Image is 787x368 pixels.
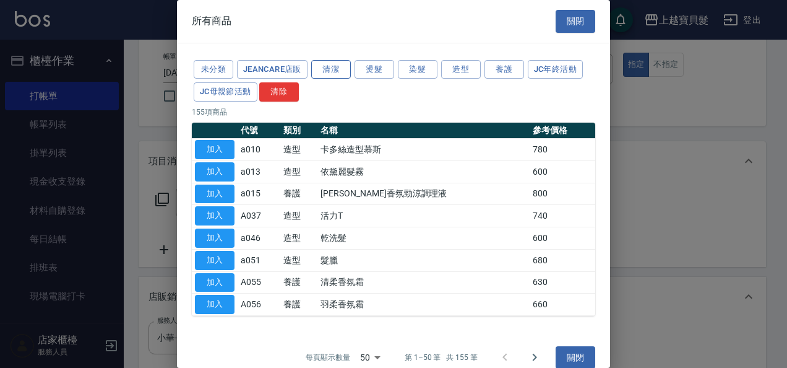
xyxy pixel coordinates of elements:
td: 髮臘 [317,249,530,271]
button: 造型 [441,60,481,79]
td: 活力T [317,205,530,227]
td: 依黛麗髮霧 [317,160,530,183]
td: 800 [530,183,595,205]
td: 卡多絲造型慕斯 [317,139,530,161]
td: 680 [530,249,595,271]
button: 加入 [195,295,234,314]
button: JeanCare店販 [237,60,307,79]
p: 155 項商品 [192,107,595,118]
td: 養護 [280,271,318,294]
td: a013 [238,160,280,183]
td: 740 [530,205,595,227]
td: A037 [238,205,280,227]
td: A055 [238,271,280,294]
th: 類別 [280,123,318,139]
button: 燙髮 [355,60,394,79]
td: 630 [530,271,595,294]
td: 造型 [280,160,318,183]
button: 清潔 [311,60,351,79]
button: 加入 [195,273,234,292]
td: 清柔香氛霜 [317,271,530,294]
td: a051 [238,249,280,271]
button: 關閉 [556,10,595,33]
td: 養護 [280,183,318,205]
td: 600 [530,160,595,183]
td: a015 [238,183,280,205]
td: A056 [238,294,280,316]
td: 造型 [280,139,318,161]
button: JC年終活動 [528,60,583,79]
button: 加入 [195,185,234,204]
p: 第 1–50 筆 共 155 筆 [405,352,478,363]
td: a046 [238,227,280,250]
button: 加入 [195,251,234,270]
button: 清除 [259,82,299,102]
td: 造型 [280,227,318,250]
p: 每頁顯示數量 [306,352,350,363]
td: a010 [238,139,280,161]
button: 加入 [195,140,234,159]
span: 所有商品 [192,15,231,27]
td: 造型 [280,249,318,271]
td: [PERSON_NAME]香氛勁涼調理液 [317,183,530,205]
button: JC母親節活動 [194,82,257,102]
td: 780 [530,139,595,161]
button: 養護 [484,60,524,79]
td: 羽柔香氛霜 [317,294,530,316]
td: 600 [530,227,595,250]
td: 660 [530,294,595,316]
td: 造型 [280,205,318,227]
td: 養護 [280,294,318,316]
th: 名稱 [317,123,530,139]
button: 染髮 [398,60,437,79]
th: 代號 [238,123,280,139]
th: 參考價格 [530,123,595,139]
button: 加入 [195,162,234,182]
td: 乾洗髮 [317,227,530,250]
button: 加入 [195,229,234,248]
button: 加入 [195,206,234,226]
button: 未分類 [194,60,233,79]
